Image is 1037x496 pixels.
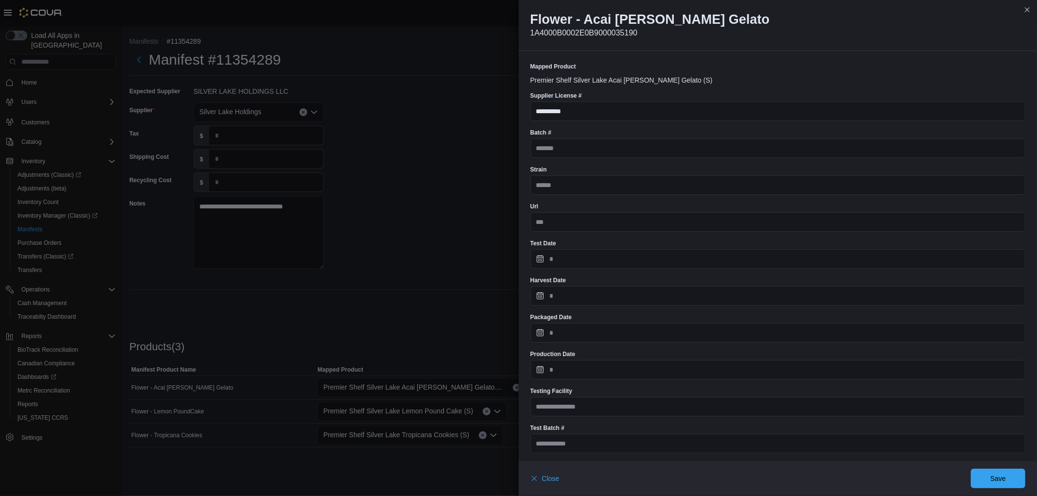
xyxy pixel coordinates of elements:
input: Press the down key to open a popover containing a calendar. [530,323,1026,342]
label: Packaged Date [530,313,572,321]
label: Mapped Product [530,63,576,70]
input: Press the down key to open a popover containing a calendar. [530,360,1026,379]
label: Production Date [530,350,576,358]
p: 1A4000B0002E0B9000035190 [530,27,1026,39]
button: Save [971,469,1025,488]
div: Premier Shelf Silver Lake Acai [PERSON_NAME] Gelato (S) [530,72,1026,84]
label: Harvest Date [530,276,566,284]
label: Strain [530,166,547,173]
h2: Flower - Acai [PERSON_NAME] Gelato [530,12,1026,27]
label: Testing Facility [530,387,572,395]
label: Test Date [530,239,556,247]
span: Close [542,474,560,483]
label: Supplier License # [530,92,582,100]
span: Save [990,474,1006,483]
button: Close this dialog [1021,4,1033,16]
label: Test Batch # [530,424,564,432]
label: Batch # [530,129,551,137]
input: Press the down key to open a popover containing a calendar. [530,249,1026,269]
button: Close [530,469,560,488]
label: Url [530,203,539,210]
input: Press the down key to open a popover containing a calendar. [530,286,1026,306]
